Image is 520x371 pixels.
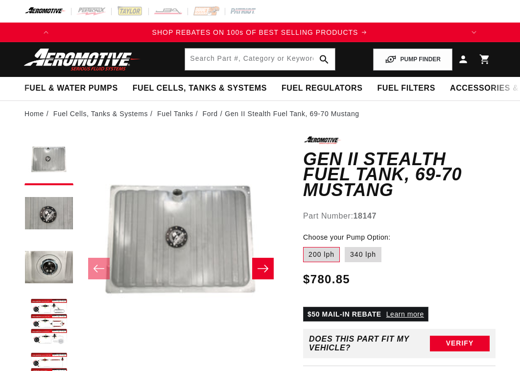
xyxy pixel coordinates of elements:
[303,271,350,288] span: $780.85
[353,212,377,220] strong: 18147
[373,49,452,71] button: PUMP FINDER
[303,151,496,198] h1: Gen II Stealth Fuel Tank, 69-70 Mustang
[24,108,496,119] nav: breadcrumbs
[386,310,424,318] a: Learn more
[203,108,218,119] a: Ford
[303,232,391,243] legend: Choose your Pump Option:
[464,23,484,42] button: Translation missing: en.sections.announcements.next_announcement
[377,83,435,94] span: Fuel Filters
[309,335,430,352] div: Does This part fit My vehicle?
[370,77,443,100] summary: Fuel Filters
[24,244,73,293] button: Load image 3 in gallery view
[24,83,118,94] span: Fuel & Water Pumps
[185,49,334,70] input: Search by Part Number, Category or Keyword
[24,298,73,347] button: Load image 4 in gallery view
[430,336,490,351] button: Verify
[274,77,370,100] summary: Fuel Regulators
[282,83,362,94] span: Fuel Regulators
[56,27,464,38] div: Announcement
[133,83,267,94] span: Fuel Cells, Tanks & Systems
[252,258,274,279] button: Slide right
[157,108,193,119] a: Fuel Tanks
[56,27,464,38] div: 1 of 2
[56,27,464,38] a: SHOP REBATES ON 100s OF BEST SELLING PRODUCTS
[21,48,143,71] img: Aeromotive
[303,247,340,263] label: 200 lph
[24,136,73,185] button: Load image 1 in gallery view
[152,28,358,36] span: SHOP REBATES ON 100s OF BEST SELLING PRODUCTS
[17,77,125,100] summary: Fuel & Water Pumps
[313,49,335,70] button: search button
[303,307,428,322] p: $50 MAIL-IN REBATE
[53,108,155,119] li: Fuel Cells, Tanks & Systems
[125,77,274,100] summary: Fuel Cells, Tanks & Systems
[24,190,73,239] button: Load image 2 in gallery view
[225,108,359,119] li: Gen II Stealth Fuel Tank, 69-70 Mustang
[88,258,110,279] button: Slide left
[345,247,381,263] label: 340 lph
[36,23,56,42] button: Translation missing: en.sections.announcements.previous_announcement
[303,210,496,223] div: Part Number:
[24,108,44,119] a: Home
